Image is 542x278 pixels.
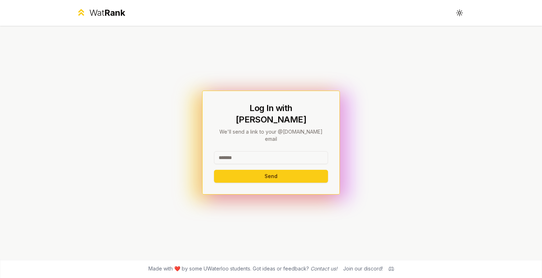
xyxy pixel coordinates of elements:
[89,7,125,19] div: Wat
[214,102,328,125] h1: Log In with [PERSON_NAME]
[76,7,125,19] a: WatRank
[214,170,328,183] button: Send
[343,265,383,272] div: Join our discord!
[148,265,337,272] span: Made with ❤️ by some UWaterloo students. Got ideas or feedback?
[310,265,337,272] a: Contact us!
[104,8,125,18] span: Rank
[214,128,328,143] p: We'll send a link to your @[DOMAIN_NAME] email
